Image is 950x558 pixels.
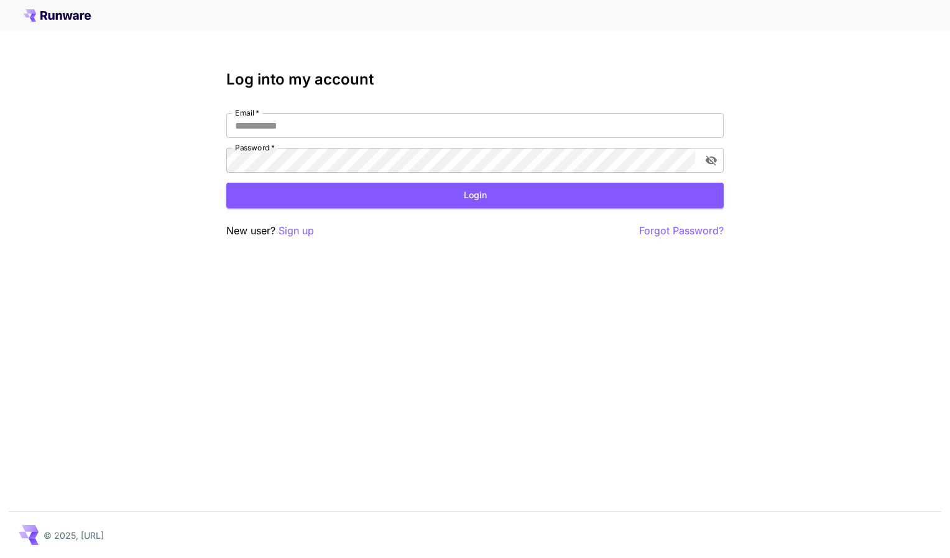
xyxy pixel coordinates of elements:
button: toggle password visibility [700,149,722,172]
p: © 2025, [URL] [44,529,104,542]
button: Login [226,183,724,208]
h3: Log into my account [226,71,724,88]
label: Email [235,107,259,118]
p: New user? [226,223,314,239]
button: Forgot Password? [639,223,724,239]
button: Sign up [279,223,314,239]
label: Password [235,142,275,153]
